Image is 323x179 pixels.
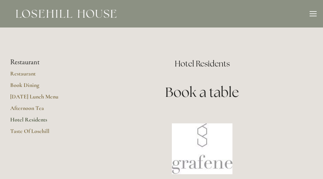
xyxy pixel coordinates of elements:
[10,70,71,82] a: Restaurant
[92,58,313,69] h2: Hotel Residents
[10,105,71,116] a: Afternoon Tea
[10,58,71,66] li: Restaurant
[10,116,71,128] a: Hotel Residents
[92,83,313,102] h1: Book a table
[16,10,116,18] img: Losehill House
[10,82,71,93] a: Book Dining
[172,123,232,174] img: Book a table at Grafene Restaurant @ Losehill
[10,93,71,105] a: [DATE] Lunch Menu
[10,128,71,139] a: Taste Of Losehill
